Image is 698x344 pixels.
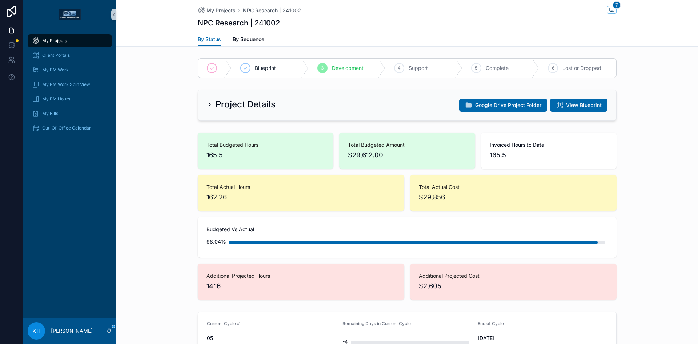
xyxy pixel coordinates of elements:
span: Total Actual Cost [419,183,608,191]
h1: NPC Research | 241002 [198,18,280,28]
a: My PM Hours [28,92,112,106]
button: 7 [607,6,617,15]
span: By Status [198,36,221,43]
span: Invoiced Hours to Date [490,141,608,149]
span: Additional Projected Hours [206,272,396,280]
button: Google Drive Project Folder [459,99,547,112]
span: 3 [321,65,324,71]
h2: Project Details [216,99,276,110]
a: My Bills [28,107,112,120]
span: Development [332,64,364,72]
a: My Projects [198,7,236,14]
div: scrollable content [23,29,116,144]
span: My PM Work [42,67,69,73]
span: Out-Of-Office Calendar [42,125,91,131]
a: My PM Work [28,63,112,76]
span: Lost or Dropped [562,64,601,72]
span: 05 [207,335,337,342]
span: 5 [475,65,477,71]
span: Total Actual Hours [206,183,396,191]
span: Blueprint [255,64,276,72]
span: Budgeted Vs Actual [206,226,608,233]
a: My Projects [28,34,112,47]
span: 4 [398,65,401,71]
a: By Sequence [233,33,264,47]
span: 162.26 [206,192,396,202]
span: Remaining Days in Current Cycle [342,321,411,326]
span: $2,605 [419,281,608,291]
a: Client Portals [28,49,112,62]
span: Additional Projected Cost [419,272,608,280]
a: NPC Research | 241002 [243,7,301,14]
span: 165.5 [490,150,608,160]
a: By Status [198,33,221,47]
div: 98.04% [206,234,226,249]
span: View Blueprint [566,102,602,109]
span: My Projects [42,38,67,44]
span: 7 [613,1,621,9]
span: $29,612.00 [348,150,466,160]
img: App logo [59,9,81,20]
span: KH [32,327,41,335]
span: Current Cycle # [207,321,240,326]
span: My Bills [42,111,58,116]
span: My PM Work Split View [42,82,90,87]
span: By Sequence [233,36,264,43]
p: [PERSON_NAME] [51,327,93,335]
a: Out-Of-Office Calendar [28,122,112,135]
span: Support [409,64,428,72]
span: Total Budgeted Amount [348,141,466,149]
span: End of Cycle [478,321,504,326]
span: 165.5 [206,150,325,160]
span: 6 [552,65,554,71]
span: My PM Hours [42,96,70,102]
span: Client Portals [42,52,70,58]
span: [DATE] [478,335,607,342]
span: 14.16 [206,281,396,291]
button: View Blueprint [550,99,607,112]
span: My Projects [206,7,236,14]
a: My PM Work Split View [28,78,112,91]
span: Total Budgeted Hours [206,141,325,149]
span: Google Drive Project Folder [475,102,541,109]
span: Complete [486,64,509,72]
span: $29,856 [419,192,608,202]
